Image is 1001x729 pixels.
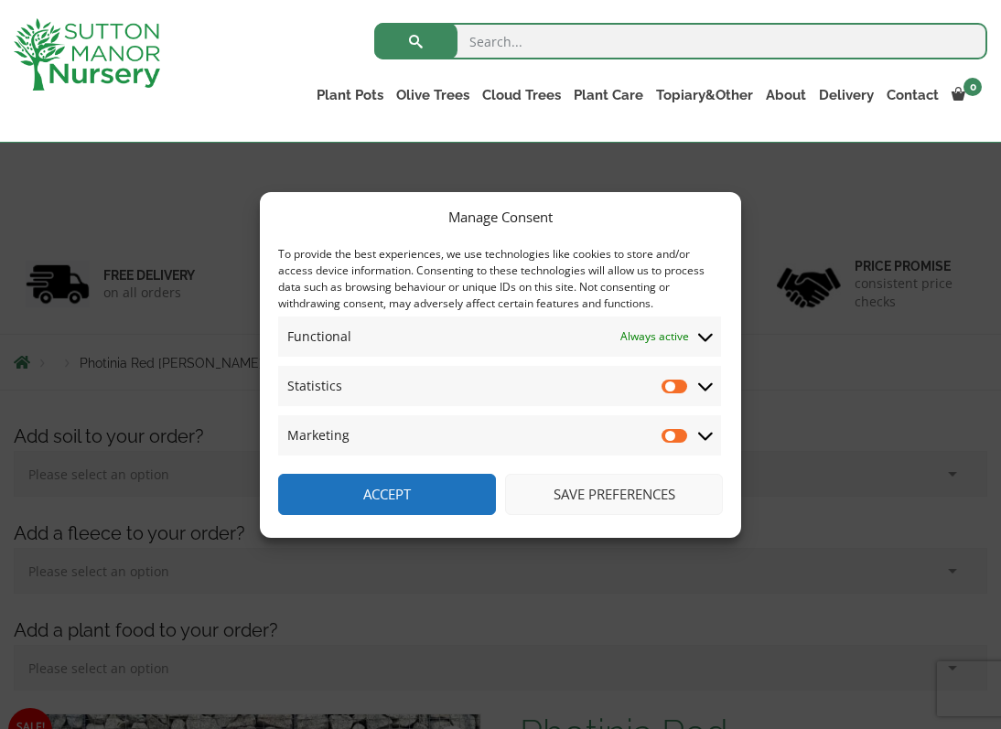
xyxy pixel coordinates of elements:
[287,326,351,348] span: Functional
[278,415,721,456] summary: Marketing
[278,246,721,312] div: To provide the best experiences, we use technologies like cookies to store and/or access device i...
[287,424,350,446] span: Marketing
[505,474,723,515] button: Save preferences
[759,82,813,108] a: About
[14,18,160,91] img: logo
[620,326,689,348] span: Always active
[567,82,650,108] a: Plant Care
[945,82,987,108] a: 0
[310,82,390,108] a: Plant Pots
[278,316,721,357] summary: Functional Always active
[813,82,880,108] a: Delivery
[278,366,721,406] summary: Statistics
[374,23,987,59] input: Search...
[880,82,945,108] a: Contact
[963,78,982,96] span: 0
[287,375,342,397] span: Statistics
[448,206,553,228] div: Manage Consent
[476,82,567,108] a: Cloud Trees
[650,82,759,108] a: Topiary&Other
[390,82,476,108] a: Olive Trees
[278,474,496,515] button: Accept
